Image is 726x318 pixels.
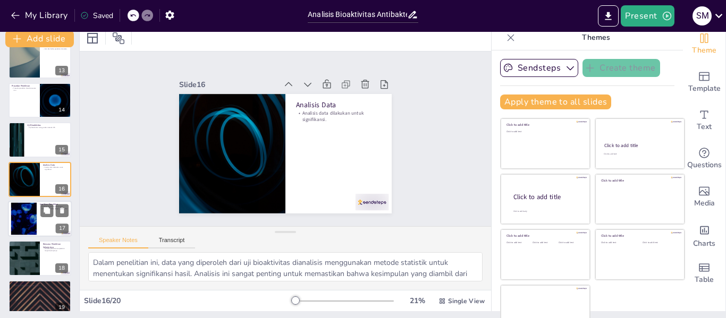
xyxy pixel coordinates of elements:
div: 16 [9,162,71,197]
button: Export to PowerPoint [598,5,619,27]
div: Click to add text [643,242,676,244]
span: Position [112,32,125,45]
div: Slide 16 [185,68,283,89]
button: My Library [8,7,72,24]
div: Click to add title [601,234,677,238]
div: 13 [55,66,68,75]
span: Single View [448,297,485,305]
p: Prosedur penelitian diuraikan secara rinci. [12,88,37,91]
div: 18 [9,240,71,276]
div: Change the overall theme [683,25,725,63]
div: Add charts and graphs [683,216,725,254]
button: Sendsteps [500,59,578,77]
button: Add slide [5,30,74,47]
div: 14 [55,105,68,115]
p: Rencana penelitian menjelaskan langkah selanjutnya. [43,247,68,251]
button: Delete Slide [56,204,69,217]
textarea: Dalam penelitian ini, data yang diperoleh dari uji bioaktivitas dianalisis menggunakan metode sta... [88,252,483,281]
div: Click to add text [559,242,583,244]
span: Table [695,274,714,286]
div: 17 [56,224,69,234]
input: Insert title [308,7,407,22]
p: Terima kasih disampaikan kepada audiens. [12,285,68,287]
p: Rencana Penelitian Selanjutnya [43,243,68,248]
div: Click to add text [533,242,556,244]
div: 18 [55,263,68,273]
div: Saved [80,11,113,21]
button: Speaker Notes [88,237,148,248]
div: Add a table [683,254,725,293]
span: Template [688,83,721,94]
div: Click to add title [604,142,675,149]
p: Analisis Data [43,164,68,167]
button: Create theme [583,59,660,77]
div: Add text boxes [683,101,725,140]
p: Uji bioaktivitas menggunakan metode MIC. [27,127,68,129]
div: 17 [8,201,72,237]
div: Click to add text [604,153,674,156]
div: Layout [84,30,101,47]
button: Present [621,5,674,27]
div: Add ready made slides [683,63,725,101]
div: Click to add text [601,242,635,244]
div: Click to add text [506,131,583,133]
div: 15 [9,122,71,157]
button: Apply theme to all slides [500,94,611,109]
div: S M [693,6,712,25]
p: Uji Bioaktivitas [27,124,68,127]
button: Duplicate Slide [40,204,53,217]
div: 16 [55,184,68,194]
div: Click to add text [506,242,530,244]
p: Alat dan bahan penelitian diuraikan. [43,48,68,50]
p: [PERSON_NAME] [12,282,68,285]
button: S M [693,5,712,27]
span: Media [694,197,715,209]
div: Click to add title [506,123,583,127]
div: 19 [55,303,68,312]
div: Click to add title [506,234,583,238]
div: Click to add title [513,192,581,201]
div: 19 [9,280,71,315]
span: Questions [687,159,722,171]
div: Click to add title [601,178,677,183]
div: 21 % [404,296,430,306]
div: Click to add body [513,210,580,212]
div: 14 [9,83,71,118]
p: Implikasi Penelitian [40,203,69,206]
button: Transcript [148,237,196,248]
p: Prosedur Penelitian [12,84,37,88]
div: 15 [55,145,68,154]
span: Charts [693,238,715,250]
span: Theme [692,45,716,56]
p: Analisis Data [299,101,385,120]
p: Implikasi penelitian menunjukkan kontribusi terhadap pengembangan obat. [40,205,69,209]
p: Analisis data dilakukan untuk signifikansi. [298,111,384,133]
p: Themes [519,25,672,50]
div: Slide 16 / 20 [84,296,292,306]
span: Text [697,121,712,133]
div: Add images, graphics, shapes or video [683,178,725,216]
p: Analisis data dilakukan untuk signifikansi. [43,166,68,170]
div: 13 [9,44,71,79]
div: Get real-time input from your audience [683,140,725,178]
